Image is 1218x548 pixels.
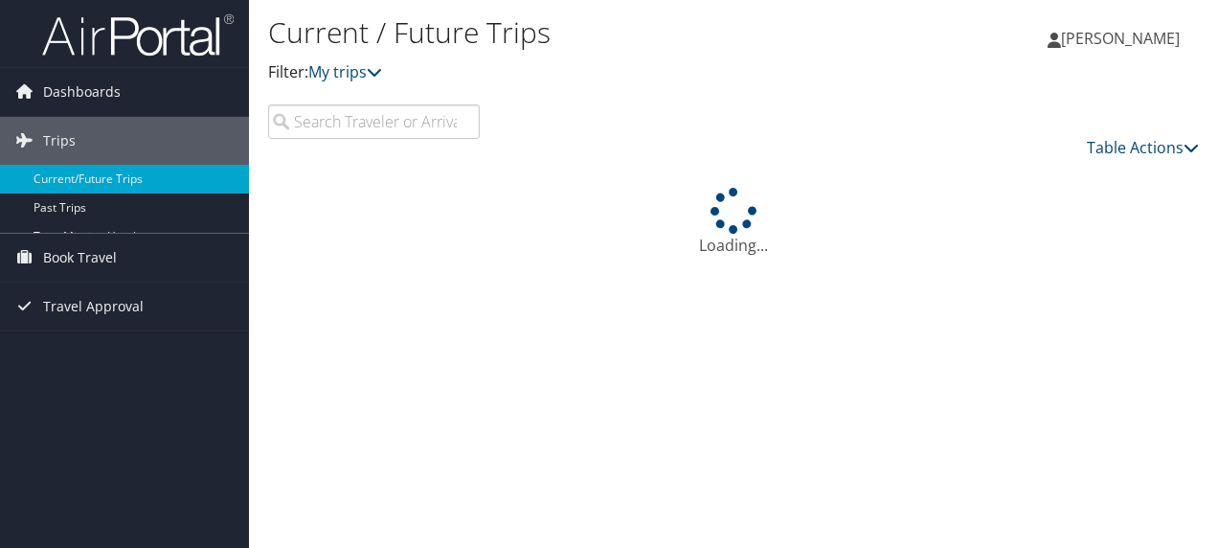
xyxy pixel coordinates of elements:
[268,104,480,139] input: Search Traveler or Arrival City
[43,283,144,331] span: Travel Approval
[268,188,1199,257] div: Loading...
[268,60,889,85] p: Filter:
[42,12,234,57] img: airportal-logo.png
[43,117,76,165] span: Trips
[1061,28,1180,49] span: [PERSON_NAME]
[43,68,121,116] span: Dashboards
[1087,137,1199,158] a: Table Actions
[268,12,889,53] h1: Current / Future Trips
[308,61,382,82] a: My trips
[1048,10,1199,67] a: [PERSON_NAME]
[43,234,117,282] span: Book Travel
